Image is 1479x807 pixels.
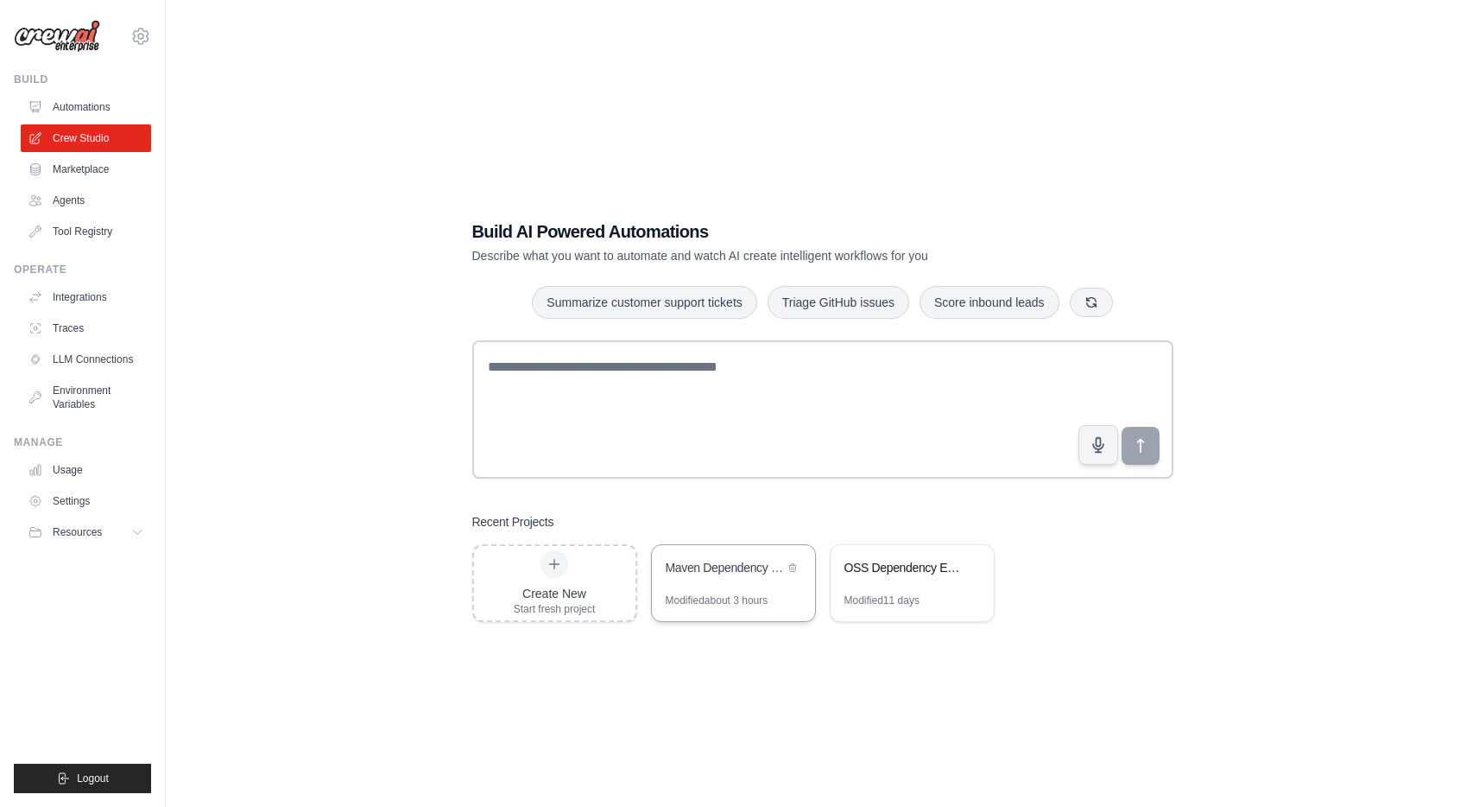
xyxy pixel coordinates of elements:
div: Build [14,73,151,86]
button: Resources [21,518,151,546]
button: Get new suggestions [1070,288,1113,317]
h1: Build AI Powered Automations [472,219,1052,244]
img: Logo [14,20,100,53]
a: Usage [21,456,151,484]
iframe: Chat Widget [1393,724,1479,807]
p: Describe what you want to automate and watch AI create intelligent workflows for you [472,247,1052,264]
a: Agents [21,187,151,214]
button: Click to speak your automation idea [1078,425,1118,465]
div: Operate [14,263,151,276]
a: Environment Variables [21,377,151,418]
div: Maven Dependency EOL Analyzer [666,559,784,576]
div: OSS Dependency EOL Management Automation [844,559,963,576]
div: Manage [14,435,151,449]
button: Summarize customer support tickets [532,286,756,319]
button: Score inbound leads [920,286,1059,319]
div: Create New [514,585,596,602]
span: Resources [53,525,102,539]
a: LLM Connections [21,346,151,373]
a: Settings [21,487,151,515]
a: Automations [21,93,151,121]
a: Crew Studio [21,124,151,152]
span: Logout [77,772,109,785]
a: Tool Registry [21,218,151,245]
button: Logout [14,764,151,793]
div: Start fresh project [514,602,596,616]
h3: Recent Projects [472,513,554,531]
a: Integrations [21,283,151,311]
div: Modified about 3 hours [666,594,768,607]
button: Triage GitHub issues [768,286,909,319]
a: Marketplace [21,156,151,183]
a: Traces [21,315,151,342]
div: Modified 11 days [844,594,920,607]
button: Delete project [784,559,801,576]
